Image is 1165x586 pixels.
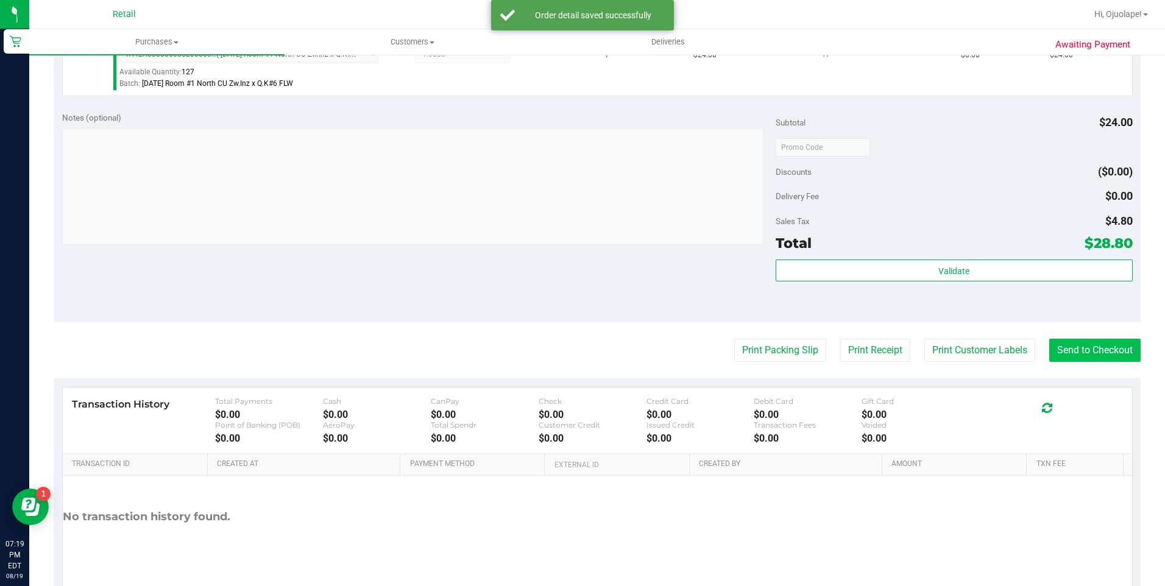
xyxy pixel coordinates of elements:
[119,63,392,87] div: Available Quantity:
[63,476,230,558] div: No transaction history found.
[699,459,877,469] a: Created By
[539,432,646,444] div: $0.00
[924,339,1035,362] button: Print Customer Labels
[431,409,539,420] div: $0.00
[754,432,862,444] div: $0.00
[1099,116,1133,129] span: $24.00
[539,420,646,429] div: Customer Credit
[544,454,689,476] th: External ID
[539,397,646,406] div: Check
[646,432,754,444] div: $0.00
[215,432,323,444] div: $0.00
[323,397,431,406] div: Cash
[754,409,862,420] div: $0.00
[215,397,323,406] div: Total Payments
[215,420,323,429] div: Point of Banking (POB)
[754,397,862,406] div: Debit Card
[776,259,1133,281] button: Validate
[635,37,701,48] span: Deliveries
[862,397,969,406] div: Gift Card
[5,538,24,571] p: 07:19 PM EDT
[862,432,969,444] div: $0.00
[1049,339,1141,362] button: Send to Checkout
[1105,214,1133,227] span: $4.80
[119,79,140,88] span: Batch:
[431,397,539,406] div: CanPay
[891,459,1022,469] a: Amount
[776,216,810,226] span: Sales Tax
[113,9,136,19] span: Retail
[29,29,285,55] a: Purchases
[862,420,969,429] div: Voided
[646,397,754,406] div: Credit Card
[776,138,870,157] input: Promo Code
[12,489,49,525] iframe: Resource center
[1094,9,1142,19] span: Hi, Ojuolape!
[36,487,51,501] iframe: Resource center unread badge
[776,161,812,183] span: Discounts
[217,459,395,469] a: Created At
[1085,235,1133,252] span: $28.80
[410,459,540,469] a: Payment Method
[754,420,862,429] div: Transaction Fees
[776,235,812,252] span: Total
[142,79,293,88] span: [DATE] Room #1 North CU Zw.Inz x Q.K#6 FLW
[540,29,796,55] a: Deliveries
[9,35,21,48] inline-svg: Retail
[646,420,754,429] div: Issued Credit
[840,339,910,362] button: Print Receipt
[522,9,665,21] div: Order detail saved successfully
[5,571,24,581] p: 08/19
[285,29,540,55] a: Customers
[323,409,431,420] div: $0.00
[938,266,969,276] span: Validate
[734,339,826,362] button: Print Packing Slip
[1036,459,1119,469] a: Txn Fee
[323,420,431,429] div: AeroPay
[215,409,323,420] div: $0.00
[323,432,431,444] div: $0.00
[431,420,539,429] div: Total Spendr
[776,191,819,201] span: Delivery Fee
[1105,189,1133,202] span: $0.00
[182,68,194,76] span: 127
[29,37,285,48] span: Purchases
[431,432,539,444] div: $0.00
[539,409,646,420] div: $0.00
[862,409,969,420] div: $0.00
[285,37,539,48] span: Customers
[776,118,806,127] span: Subtotal
[62,113,121,122] span: Notes (optional)
[72,459,203,469] a: Transaction ID
[646,409,754,420] div: $0.00
[1098,165,1133,178] span: ($0.00)
[1055,38,1130,52] span: Awaiting Payment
